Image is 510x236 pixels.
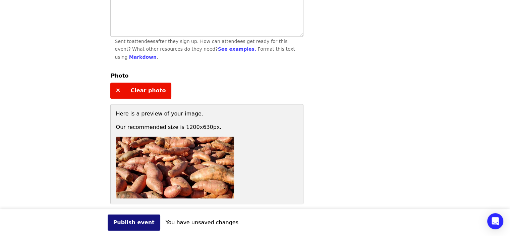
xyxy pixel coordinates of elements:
a: Markdown [129,54,157,60]
span: Here is a preview of your image. [116,110,203,117]
span: Our recommended size is 1200x630px. [116,124,222,130]
span: Clear photo [131,87,166,94]
a: See examples. [218,46,256,52]
i: times icon [116,87,120,94]
div: Format this text using . [115,46,295,59]
span: You have unsaved changes [166,219,238,226]
button: Clear photo [110,83,172,99]
div: Sent to attendees after they sign up. How can attendees get ready for this event? What other reso... [115,38,299,61]
div: Open Intercom Messenger [487,213,503,229]
img: Preview of your uploaded image [116,137,234,198]
button: Publish event [108,215,160,231]
span: Photo [111,73,129,79]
